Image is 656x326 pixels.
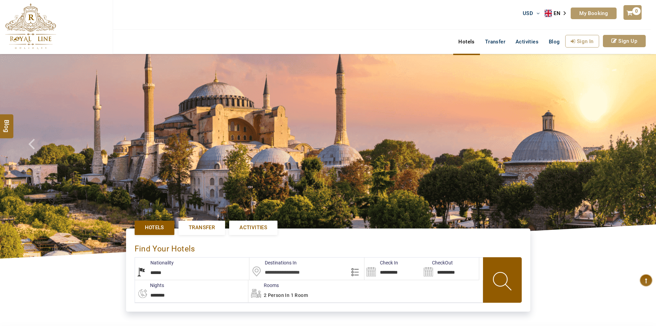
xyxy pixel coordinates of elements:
[523,10,533,16] span: USD
[545,8,571,18] aside: Language selected: English
[453,35,480,49] a: Hotels
[422,259,453,266] label: CheckOut
[632,7,641,15] span: 0
[5,3,56,49] img: The Royal Line Holidays
[135,221,174,235] a: Hotels
[544,35,565,49] a: Blog
[545,8,571,18] a: EN
[549,39,560,45] span: Blog
[178,221,225,235] a: Transfer
[571,8,617,19] a: My Booking
[135,282,164,289] label: nights
[229,221,277,235] a: Activities
[545,8,571,18] div: Language
[623,5,641,20] a: 0
[364,258,422,280] input: Search
[189,224,215,231] span: Transfer
[364,259,398,266] label: Check In
[135,237,522,257] div: Find Your Hotels
[145,224,164,231] span: Hotels
[603,35,646,47] a: Sign Up
[422,258,479,280] input: Search
[248,282,279,289] label: Rooms
[480,35,510,49] a: Transfer
[239,224,267,231] span: Activities
[249,259,297,266] label: Destinations In
[565,35,599,48] a: Sign In
[510,35,544,49] a: Activities
[623,54,656,259] a: Check next image
[20,54,52,259] a: Check next prev
[2,119,11,125] span: Blog
[264,292,308,298] span: 2 Person in 1 Room
[135,259,174,266] label: Nationality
